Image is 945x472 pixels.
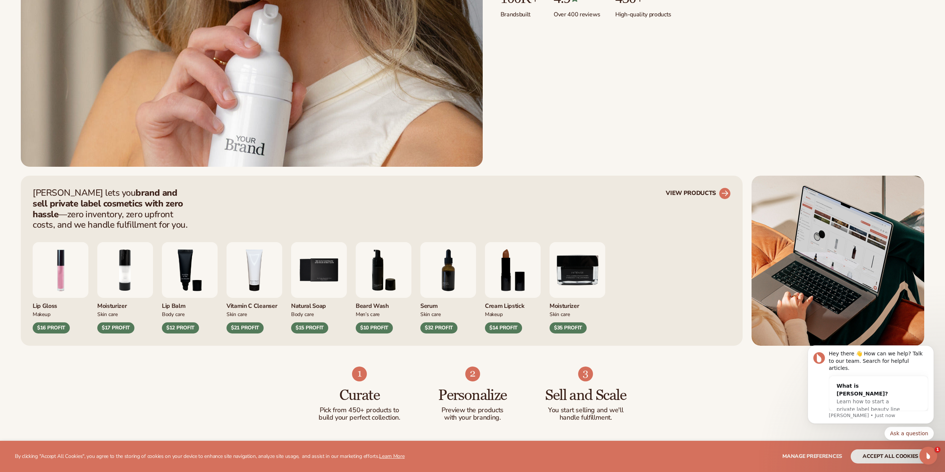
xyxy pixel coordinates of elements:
[485,310,541,318] div: Makeup
[356,242,411,333] div: 6 / 9
[431,414,514,421] p: with your branding.
[356,322,393,333] div: $10 PROFIT
[544,414,628,421] p: handle fulfillment.
[352,367,367,381] img: Shopify Image 4
[227,322,264,333] div: $21 PROFIT
[291,322,328,333] div: $15 PROFIT
[420,310,476,318] div: Skin Care
[485,322,522,333] div: $14 PROFIT
[97,242,153,333] div: 2 / 9
[465,367,480,381] img: Shopify Image 5
[162,242,218,298] img: Smoothing lip balm.
[162,298,218,310] div: Lip Balm
[666,188,731,199] a: VIEW PRODUCTS
[550,242,605,333] div: 9 / 9
[33,242,88,333] div: 1 / 9
[501,6,539,19] p: Brands built
[420,242,476,333] div: 7 / 9
[33,322,70,333] div: $16 PROFIT
[162,310,218,318] div: Body Care
[851,449,930,463] button: accept all cookies
[97,322,134,333] div: $17 PROFIT
[15,453,405,460] p: By clicking "Accept All Cookies", you agree to the storing of cookies on your device to enhance s...
[291,242,347,333] div: 5 / 9
[550,242,605,298] img: Moisturizer.
[33,298,88,310] div: Lip Gloss
[544,407,628,414] p: You start selling and we'll
[33,242,88,298] img: Pink lip gloss.
[33,310,88,318] div: Makeup
[485,242,541,333] div: 8 / 9
[227,298,282,310] div: Vitamin C Cleanser
[33,188,192,230] p: [PERSON_NAME] lets you —zero inventory, zero upfront costs, and we handle fulfillment for you.
[97,242,153,298] img: Moisturizing lotion.
[33,187,183,220] strong: brand and sell private label cosmetics with zero hassle
[420,242,476,298] img: Collagen and retinol serum.
[550,298,605,310] div: Moisturizer
[227,242,282,333] div: 4 / 9
[544,387,628,404] h3: Sell and Scale
[97,310,153,318] div: Skin Care
[162,322,199,333] div: $12 PROFIT
[782,453,842,460] span: Manage preferences
[162,242,218,333] div: 3 / 9
[356,310,411,318] div: Men’s Care
[485,298,541,310] div: Cream Lipstick
[291,298,347,310] div: Natural Soap
[550,322,587,333] div: $35 PROFIT
[550,310,605,318] div: Skin Care
[318,387,401,404] h3: Curate
[420,322,457,333] div: $32 PROFIT
[420,298,476,310] div: Serum
[919,447,937,465] iframe: Intercom live chat
[485,242,541,298] img: Luxury cream lipstick.
[318,407,401,421] p: Pick from 450+ products to build your perfect collection.
[431,407,514,414] p: Preview the products
[356,242,411,298] img: Foaming beard wash.
[291,310,347,318] div: Body Care
[935,447,941,453] span: 1
[554,6,600,19] p: Over 400 reviews
[578,367,593,381] img: Shopify Image 6
[227,310,282,318] div: Skin Care
[752,176,924,346] img: Shopify Image 2
[379,453,404,460] a: Learn More
[356,298,411,310] div: Beard Wash
[431,387,514,404] h3: Personalize
[782,449,842,463] button: Manage preferences
[291,242,347,298] img: Nature bar of soap.
[796,328,945,452] iframe: Intercom notifications message
[97,298,153,310] div: Moisturizer
[615,6,671,19] p: High-quality products
[227,242,282,298] img: Vitamin c cleanser.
